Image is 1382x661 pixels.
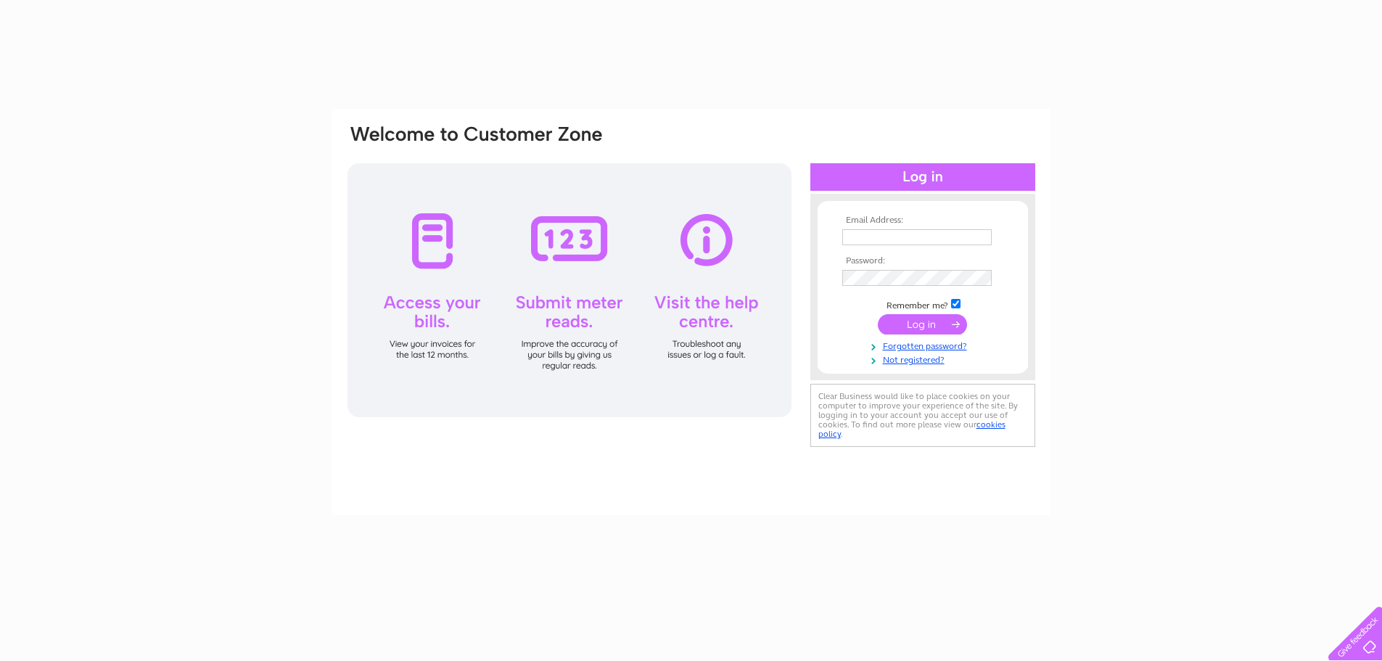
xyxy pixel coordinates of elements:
th: Email Address: [839,215,1007,226]
a: Forgotten password? [842,338,1007,352]
a: cookies policy [818,419,1005,439]
div: Clear Business would like to place cookies on your computer to improve your experience of the sit... [810,384,1035,447]
th: Password: [839,256,1007,266]
td: Remember me? [839,297,1007,311]
input: Submit [878,314,967,334]
a: Not registered? [842,352,1007,366]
